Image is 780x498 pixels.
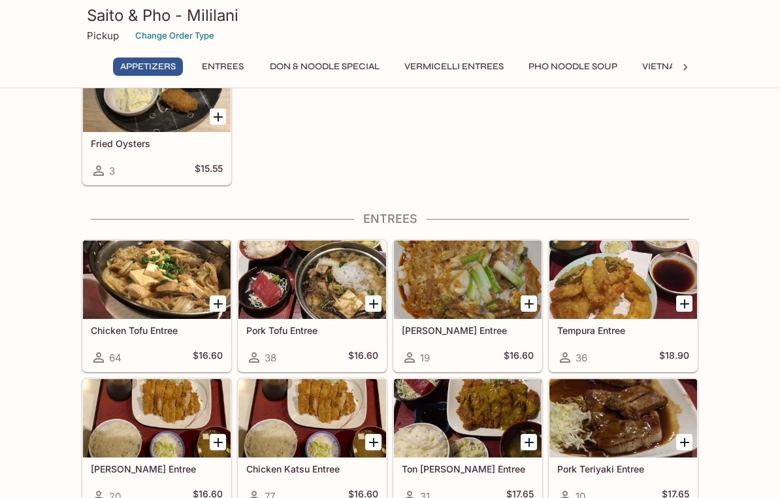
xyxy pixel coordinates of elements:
[557,463,689,474] h5: Pork Teriyaki Entree
[365,295,382,312] button: Add Pork Tofu Entree
[659,350,689,365] h5: $18.90
[394,241,542,319] div: Katsu Tama Entree
[83,379,231,457] div: Ton Katsu Entree
[521,434,537,450] button: Add Ton Katsu Curry Entree
[365,434,382,450] button: Add Chicken Katsu Entree
[195,163,223,178] h5: $15.55
[238,241,386,319] div: Pork Tofu Entree
[210,434,226,450] button: Add Ton Katsu Entree
[91,138,223,149] h5: Fried Oysters
[91,463,223,474] h5: [PERSON_NAME] Entree
[210,108,226,125] button: Add Fried Oysters
[238,379,386,457] div: Chicken Katsu Entree
[265,352,276,364] span: 38
[109,352,122,364] span: 64
[91,325,223,336] h5: Chicken Tofu Entree
[83,54,231,132] div: Fried Oysters
[393,240,542,372] a: [PERSON_NAME] Entree19$16.60
[676,434,692,450] button: Add Pork Teriyaki Entree
[557,325,689,336] h5: Tempura Entree
[246,463,378,474] h5: Chicken Katsu Entree
[109,165,115,177] span: 3
[549,241,697,319] div: Tempura Entree
[246,325,378,336] h5: Pork Tofu Entree
[210,295,226,312] button: Add Chicken Tofu Entree
[676,295,692,312] button: Add Tempura Entree
[549,240,698,372] a: Tempura Entree36$18.90
[504,350,534,365] h5: $16.60
[87,29,119,42] p: Pickup
[420,352,430,364] span: 19
[82,240,231,372] a: Chicken Tofu Entree64$16.60
[129,25,220,46] button: Change Order Type
[397,58,511,76] button: Vermicelli Entrees
[83,241,231,319] div: Chicken Tofu Entree
[193,350,223,365] h5: $16.60
[263,58,387,76] button: Don & Noodle Special
[576,352,587,364] span: 36
[635,58,773,76] button: Vietnamese Sandwiches
[521,295,537,312] button: Add Katsu Tama Entree
[402,325,534,336] h5: [PERSON_NAME] Entree
[521,58,625,76] button: Pho Noodle Soup
[402,463,534,474] h5: Ton [PERSON_NAME] Entree
[238,240,387,372] a: Pork Tofu Entree38$16.60
[549,379,697,457] div: Pork Teriyaki Entree
[348,350,378,365] h5: $16.60
[394,379,542,457] div: Ton Katsu Curry Entree
[193,58,252,76] button: Entrees
[113,58,183,76] button: Appetizers
[87,5,693,25] h3: Saito & Pho - Mililani
[82,53,231,185] a: Fried Oysters3$15.55
[82,212,698,226] h4: Entrees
